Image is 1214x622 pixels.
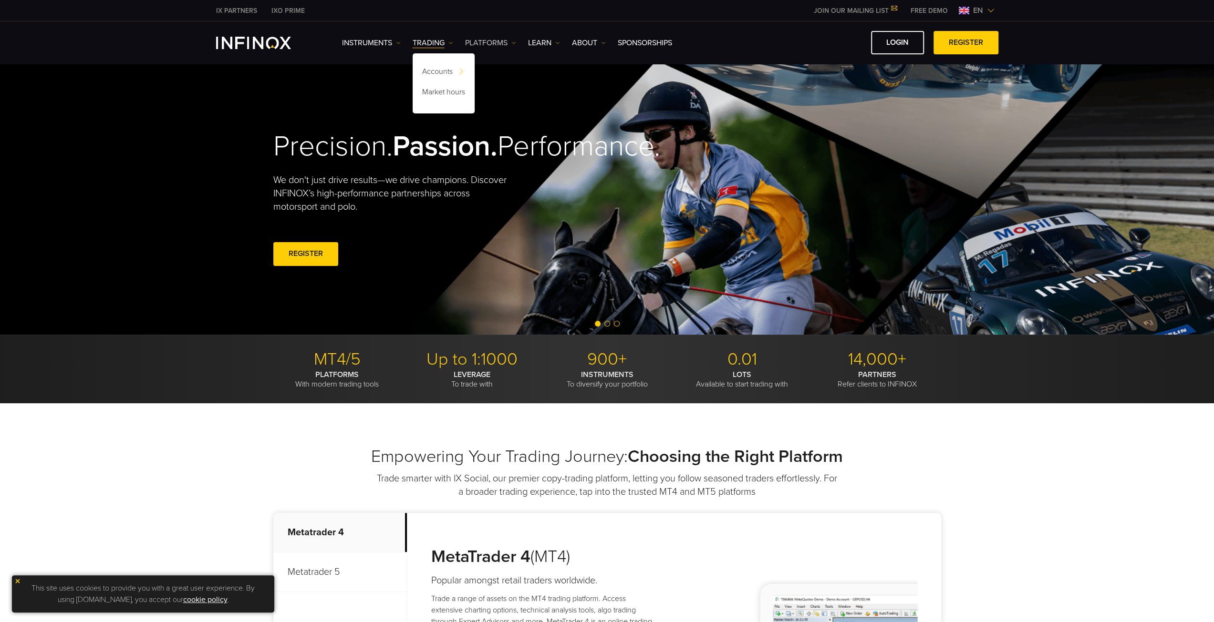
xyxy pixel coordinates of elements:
[408,349,536,370] p: Up to 1:1000
[543,370,671,389] p: To diversify your portfolio
[273,552,407,592] p: Metatrader 5
[454,370,490,379] strong: LEVERAGE
[528,37,560,49] a: Learn
[871,31,924,54] a: LOGIN
[209,6,264,16] a: INFINOX
[342,37,401,49] a: Instruments
[903,6,955,16] a: INFINOX MENU
[393,129,498,163] strong: Passion.
[376,472,839,499] p: Trade smarter with IX Social, our premier copy-trading platform, letting you follow seasoned trad...
[273,242,338,265] a: REGISTER
[431,574,659,587] h4: Popular amongst retail traders worldwide.
[678,370,806,389] p: Available to start trading with
[273,370,401,389] p: With modern trading tools
[543,349,671,370] p: 900+
[264,6,312,16] a: INFINOX
[431,546,530,567] strong: MetaTrader 4
[614,321,620,326] span: Go to slide 3
[216,37,313,49] a: INFINOX Logo
[408,370,536,389] p: To trade with
[628,446,843,467] strong: Choosing the Right Platform
[413,83,475,104] a: Market hours
[858,370,896,379] strong: PARTNERS
[813,349,941,370] p: 14,000+
[813,370,941,389] p: Refer clients to INFINOX
[14,578,21,584] img: yellow close icon
[678,349,806,370] p: 0.01
[273,349,401,370] p: MT4/5
[273,446,941,467] h2: Empowering Your Trading Journey:
[413,37,453,49] a: TRADING
[273,513,407,552] p: Metatrader 4
[969,5,987,16] span: en
[273,173,514,214] p: We don't just drive results—we drive champions. Discover INFINOX’s high-performance partnerships ...
[465,37,516,49] a: PLATFORMS
[604,321,610,326] span: Go to slide 2
[581,370,633,379] strong: INSTRUMENTS
[273,129,574,164] h2: Precision. Performance.
[934,31,998,54] a: REGISTER
[618,37,672,49] a: SPONSORSHIPS
[17,580,270,608] p: This site uses cookies to provide you with a great user experience. By using [DOMAIN_NAME], you a...
[733,370,751,379] strong: LOTS
[183,595,228,604] a: cookie policy
[572,37,606,49] a: ABOUT
[431,546,659,567] h3: (MT4)
[413,63,475,83] a: Accounts
[595,321,601,326] span: Go to slide 1
[807,7,903,15] a: JOIN OUR MAILING LIST
[315,370,359,379] strong: PLATFORMS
